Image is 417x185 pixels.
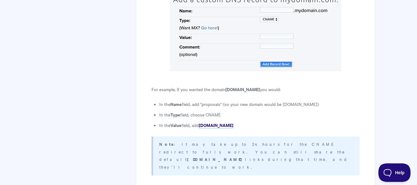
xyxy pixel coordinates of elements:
strong: Value [170,122,181,128]
li: In the field, add "proposals" (so your new domain would be [DOMAIN_NAME]) [159,100,359,108]
strong: Type [170,111,180,118]
strong: [DOMAIN_NAME] [187,156,245,162]
li: In the field, choose CNAME [159,111,359,118]
strong: Name [170,101,182,107]
strong: [DOMAIN_NAME] [225,86,260,92]
li: In the field, add [159,121,359,129]
p: : It may take up to 24 hours for the CNAME redirect to fully work. You can still share the defaul... [159,140,352,170]
strong: Note [159,141,174,147]
strong: [DOMAIN_NAME] [199,122,233,128]
div: v 4.0.25 [17,10,30,15]
p: For example, if you wanted the domain you would: [152,86,359,93]
a: [DOMAIN_NAME] [199,122,233,129]
div: Dominio [32,36,47,40]
div: Dominio: [DOMAIN_NAME] [16,16,69,21]
iframe: Toggle Customer Support [378,163,411,182]
img: tab_keywords_by_traffic_grey.svg [66,36,71,41]
img: tab_domain_overview_orange.svg [26,36,31,41]
div: Palabras clave [73,36,98,40]
img: website_grey.svg [10,16,15,21]
img: logo_orange.svg [10,10,15,15]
